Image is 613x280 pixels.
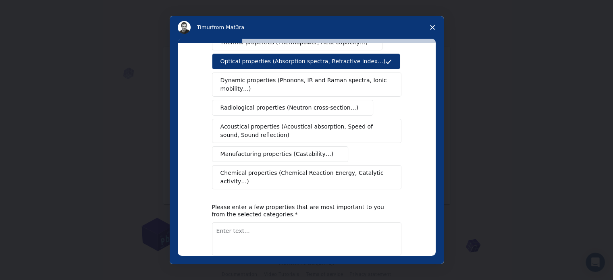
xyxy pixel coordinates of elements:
[212,24,244,30] span: from Mat3ra
[212,54,401,69] button: Optical properties (Absorption spectra, Refractive index…)
[212,146,349,162] button: Manufacturing properties (Castability…)
[220,76,388,93] span: Dynamic properties (Phonons, IR and Raman spectra, Ionic mobility…)
[220,104,359,112] span: Radiological properties (Neutron cross-section…)
[220,57,386,66] span: Optical properties (Absorption spectra, Refractive index…)
[212,119,401,143] button: Acoustical properties (Acoustical absorption, Speed of sound, Sound reflection)
[197,24,212,30] span: Timur
[220,38,368,47] span: Thermal properties (Thermopower, Heat capacity…)
[421,16,444,39] span: Close survey
[220,169,387,186] span: Chemical properties (Chemical Reaction Energy, Catalytic activity…)
[212,100,374,116] button: Radiological properties (Neutron cross-section…)
[13,6,57,13] span: Поддержка
[220,122,388,139] span: Acoustical properties (Acoustical absorption, Speed of sound, Sound reflection)
[220,150,334,158] span: Manufacturing properties (Castability…)
[212,35,383,50] button: Thermal properties (Thermopower, Heat capacity…)
[212,203,389,218] div: Please enter a few properties that are most important to you from the selected categories.
[178,21,191,34] img: Profile image for Timur
[212,222,401,255] textarea: Enter text...
[212,165,401,189] button: Chemical properties (Chemical Reaction Energy, Catalytic activity…)
[212,73,401,97] button: Dynamic properties (Phonons, IR and Raman spectra, Ionic mobility…)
